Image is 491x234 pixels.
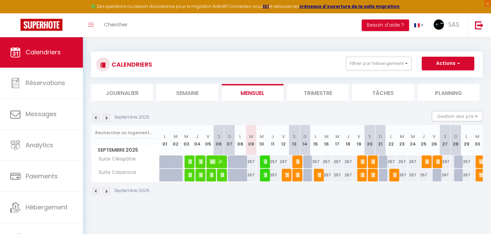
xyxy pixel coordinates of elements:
[347,133,349,140] abbr: J
[418,84,479,101] li: Planning
[357,133,360,140] abbr: V
[210,168,214,181] span: [PERSON_NAME]
[203,125,214,155] th: 05
[260,133,264,140] abbr: M
[332,169,343,181] div: 257
[361,168,364,181] span: [PERSON_NAME]
[299,3,400,9] a: créneaux d'ouverture de la salle migration
[95,127,156,139] input: Rechercher un logement...
[246,155,257,168] div: 257
[332,125,343,155] th: 17
[368,133,371,140] abbr: S
[26,48,61,56] span: Calendriers
[364,125,375,155] th: 20
[235,125,246,155] th: 08
[407,155,418,168] div: 257
[296,155,300,168] span: [PERSON_NAME]
[400,133,404,140] abbr: M
[92,169,138,176] span: Suite Casanova
[246,169,257,181] div: 257
[318,168,321,181] span: [PERSON_NAME] [PERSON_NAME]
[293,133,296,140] abbr: S
[91,145,159,155] span: Septembre 2025
[114,188,149,194] p: Septembre 2025
[217,133,220,140] abbr: S
[228,133,231,140] abbr: D
[300,125,311,155] th: 14
[379,133,382,140] abbr: D
[188,168,192,181] span: [PERSON_NAME]
[461,169,472,181] div: 257
[303,133,307,140] abbr: D
[220,168,224,181] span: Amelie Le Ray
[371,155,375,168] span: [PERSON_NAME]
[343,169,353,181] div: 257
[184,133,188,140] abbr: M
[174,133,178,140] abbr: M
[321,169,332,181] div: 257
[257,125,268,155] th: 10
[192,125,203,155] th: 04
[475,21,483,29] img: logout
[92,155,138,163] span: Suite Cléopâtre
[213,125,224,155] th: 06
[432,111,483,121] button: Gestion des prix
[343,155,353,168] div: 257
[282,133,285,140] abbr: V
[267,169,278,181] div: 257
[375,125,386,155] th: 21
[264,155,268,168] span: [PERSON_NAME]
[396,155,407,168] div: 257
[311,125,321,155] th: 15
[170,125,181,155] th: 02
[433,133,436,140] abbr: V
[461,155,472,168] div: 257
[386,155,397,168] div: 257
[425,155,429,168] span: [PERSON_NAME]
[114,114,149,121] p: Septembre 2025
[196,133,199,140] abbr: J
[440,169,451,181] div: 297
[20,19,62,31] img: Super Booking
[418,169,429,181] div: 257
[271,133,274,140] abbr: J
[429,13,468,37] a: ... SAS
[335,133,340,140] abbr: M
[296,168,300,181] span: [PERSON_NAME]
[353,125,364,155] th: 19
[411,133,415,140] abbr: M
[362,19,409,31] button: Besoin d'aide ?
[99,13,133,37] a: Chercher
[104,21,128,28] span: Chercher
[386,125,397,155] th: 22
[422,57,474,70] button: Actions
[361,155,364,168] span: [PERSON_NAME]
[164,133,166,140] abbr: L
[434,19,444,30] img: ...
[224,125,235,155] th: 07
[263,3,269,9] a: ICI
[321,155,332,168] div: 257
[465,133,467,140] abbr: L
[475,133,479,140] abbr: M
[285,168,289,181] span: [PERSON_NAME]
[390,133,392,140] abbr: L
[407,125,418,155] th: 24
[289,125,300,155] th: 13
[206,133,210,140] abbr: V
[454,133,458,140] abbr: D
[440,125,451,155] th: 27
[418,125,429,155] th: 25
[448,20,459,29] span: SAS
[5,3,26,23] button: Ouvrir le widget de chat LiveChat
[396,125,407,155] th: 23
[321,125,332,155] th: 16
[26,110,57,118] span: Messages
[188,155,192,168] span: [PERSON_NAME] LE MER
[249,133,253,140] abbr: M
[311,155,321,168] div: 257
[246,125,257,155] th: 09
[267,155,278,168] div: 257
